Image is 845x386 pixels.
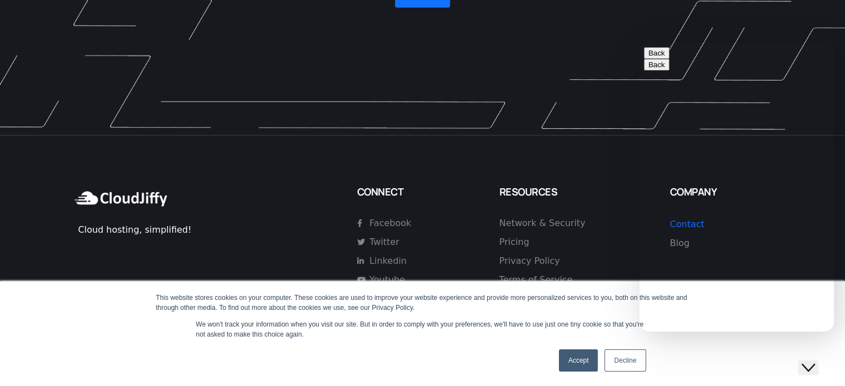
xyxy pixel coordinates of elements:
h4: CONNECT [357,186,488,198]
a: Accept [559,349,598,372]
span: Twitter [367,235,399,249]
a: Privacy Policy [499,254,650,268]
p: We won't track your information when you visit our site. But in order to comply with your prefere... [196,319,649,339]
h4: RESOURCES [499,186,659,198]
span: Facebook [367,217,411,230]
span: Linkedin [367,254,407,268]
a: Pricing [499,235,650,249]
a: Decline [604,349,646,372]
a: Youtube [357,273,455,287]
iframe: To enrich screen reader interactions, please activate Accessibility in Grammarly extension settings [639,43,834,332]
span: Youtube [367,273,405,287]
span: Network & Security [499,217,586,230]
span: Privacy Policy [499,254,560,268]
a: Linkedin [357,254,455,268]
a: Facebook [357,217,455,230]
div: This website stores cookies on your computer. These cookies are used to improve your website expe... [156,293,689,313]
span: Pricing [499,235,529,249]
a: Twitter [357,235,455,249]
iframe: To enrich screen reader interactions, please activate Accessibility in Grammarly extension settings [798,342,834,375]
a: Terms of Service [499,273,650,287]
a: Network & Security [499,217,650,230]
span: Terms of Service [499,273,573,287]
div: Cloud hosting, simplified! [78,223,346,237]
